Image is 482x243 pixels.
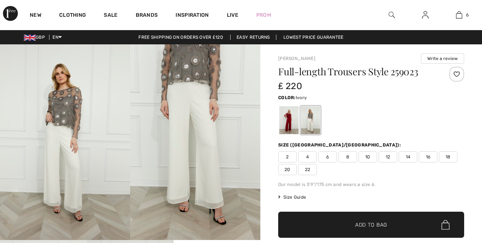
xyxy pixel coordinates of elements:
a: [PERSON_NAME] [278,56,315,61]
span: 6 [318,151,337,162]
div: Ivory [301,106,320,134]
span: Inspiration [176,12,209,20]
button: Write a review [421,53,464,64]
span: 8 [338,151,357,162]
span: EN [52,35,62,40]
span: Ivory [296,95,307,100]
a: Easy Returns [230,35,276,40]
span: 18 [439,151,457,162]
img: My Bag [456,10,462,19]
span: 2 [278,151,297,162]
a: Clothing [59,12,86,20]
button: Add to Bag [278,212,464,238]
span: Color: [278,95,296,100]
span: 16 [419,151,437,162]
a: Sign In [416,10,434,20]
h1: Full-length Trousers Style 259023 [278,67,433,76]
span: 6 [466,12,469,18]
span: ₤ 220 [278,81,302,91]
span: Add to Bag [355,221,387,229]
span: 10 [359,151,377,162]
a: Prom [256,11,271,19]
a: Brands [136,12,158,20]
div: Size ([GEOGRAPHIC_DATA]/[GEOGRAPHIC_DATA]): [278,142,402,148]
div: Imperial red [279,106,299,134]
span: Size Guide [278,194,306,201]
span: 4 [298,151,317,162]
img: search the website [389,10,395,19]
img: 1ère Avenue [3,6,18,21]
a: 6 [443,10,476,19]
img: UK Pound [24,35,36,41]
div: Our model is 5'9"/175 cm and wears a size 6. [278,181,464,188]
span: 20 [278,164,297,175]
img: Bag.svg [441,220,450,230]
a: Free shipping on orders over ₤120 [132,35,229,40]
span: 12 [379,151,397,162]
span: 14 [399,151,417,162]
a: Lowest Price Guarantee [277,35,350,40]
a: Sale [104,12,118,20]
span: 22 [298,164,317,175]
img: Full-Length Trousers Style 259023. 2 [130,44,260,240]
a: Live [227,11,238,19]
img: My Info [422,10,428,19]
span: GBP [24,35,48,40]
a: New [30,12,41,20]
